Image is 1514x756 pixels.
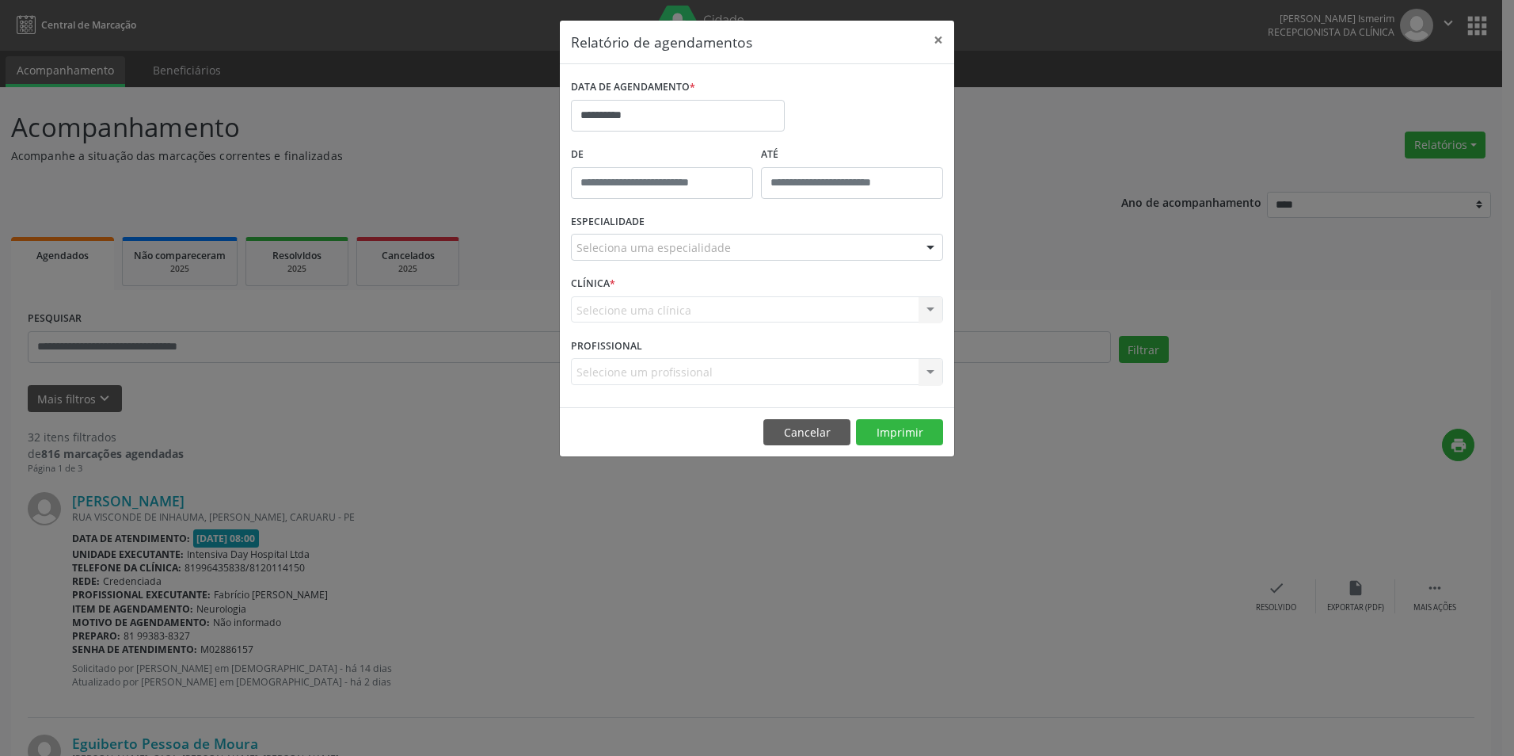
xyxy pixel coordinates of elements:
label: PROFISSIONAL [571,334,642,358]
button: Cancelar [763,419,850,446]
label: ATÉ [761,143,943,167]
label: ESPECIALIDADE [571,210,645,235]
span: Seleciona uma especialidade [576,239,731,256]
h5: Relatório de agendamentos [571,32,752,52]
button: Close [922,21,954,59]
button: Imprimir [856,419,943,446]
label: DATA DE AGENDAMENTO [571,75,695,100]
label: CLÍNICA [571,272,615,296]
label: De [571,143,753,167]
